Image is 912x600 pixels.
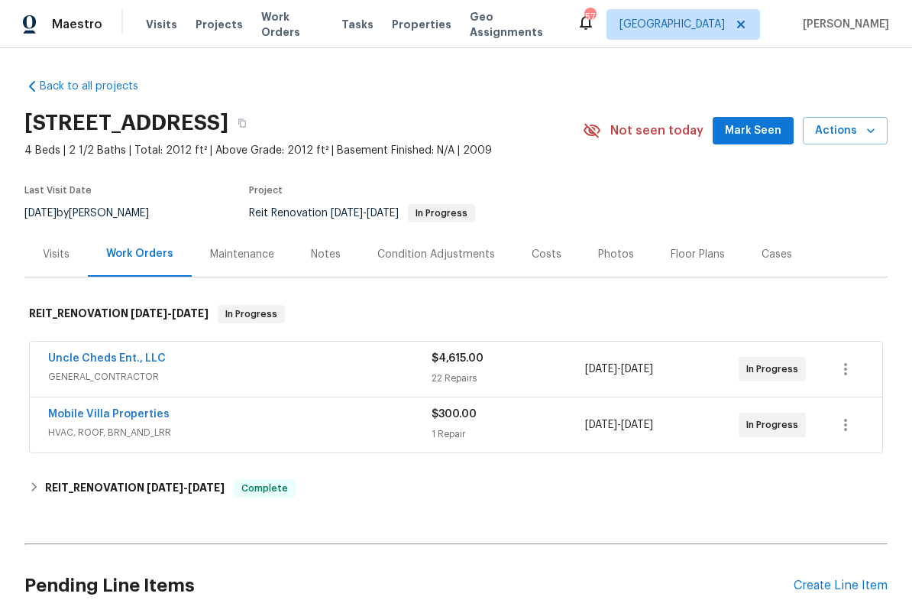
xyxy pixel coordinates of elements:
[619,17,725,32] span: [GEOGRAPHIC_DATA]
[585,420,617,430] span: [DATE]
[188,482,225,493] span: [DATE]
[106,246,173,261] div: Work Orders
[367,208,399,219] span: [DATE]
[24,79,171,94] a: Back to all projects
[377,247,495,262] div: Condition Adjustments
[713,117,794,145] button: Mark Seen
[803,117,888,145] button: Actions
[48,425,432,440] span: HVAC, ROOF, BRN_AND_LRR
[409,209,474,218] span: In Progress
[746,362,804,377] span: In Progress
[432,409,477,420] span: $300.00
[432,426,585,442] div: 1 Repair
[598,247,634,262] div: Photos
[470,9,558,40] span: Geo Assignments
[29,305,209,323] h6: REIT_RENOVATION
[797,17,889,32] span: [PERSON_NAME]
[249,186,283,195] span: Project
[48,369,432,384] span: GENERAL_CONTRACTOR
[228,109,256,137] button: Copy Address
[131,308,209,319] span: -
[621,420,653,430] span: [DATE]
[210,247,274,262] div: Maintenance
[235,481,294,496] span: Complete
[147,482,225,493] span: -
[48,409,170,420] a: Mobile Villa Properties
[249,208,475,219] span: Reit Renovation
[24,208,57,219] span: [DATE]
[146,17,177,32] span: Visits
[621,364,653,375] span: [DATE]
[331,208,363,219] span: [DATE]
[746,417,804,433] span: In Progress
[24,204,167,222] div: by [PERSON_NAME]
[24,470,888,507] div: REIT_RENOVATION [DATE]-[DATE]Complete
[172,308,209,319] span: [DATE]
[52,17,102,32] span: Maestro
[610,123,703,138] span: Not seen today
[24,186,92,195] span: Last Visit Date
[131,308,167,319] span: [DATE]
[671,247,725,262] div: Floor Plans
[24,290,888,339] div: REIT_RENOVATION [DATE]-[DATE]In Progress
[432,353,483,364] span: $4,615.00
[585,417,653,433] span: -
[392,17,451,32] span: Properties
[147,482,183,493] span: [DATE]
[45,479,225,498] h6: REIT_RENOVATION
[24,115,228,131] h2: [STREET_ADDRESS]
[331,208,399,219] span: -
[762,247,792,262] div: Cases
[219,306,283,322] span: In Progress
[585,364,617,375] span: [DATE]
[43,247,70,262] div: Visits
[311,247,341,262] div: Notes
[341,19,374,30] span: Tasks
[532,247,561,262] div: Costs
[24,143,583,158] span: 4 Beds | 2 1/2 Baths | Total: 2012 ft² | Above Grade: 2012 ft² | Basement Finished: N/A | 2009
[585,362,653,377] span: -
[794,579,888,593] div: Create Line Item
[261,9,323,40] span: Work Orders
[432,371,585,386] div: 22 Repairs
[725,122,781,141] span: Mark Seen
[48,353,166,364] a: Uncle Cheds Ent., LLC
[584,9,595,24] div: 57
[196,17,243,32] span: Projects
[815,122,875,141] span: Actions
